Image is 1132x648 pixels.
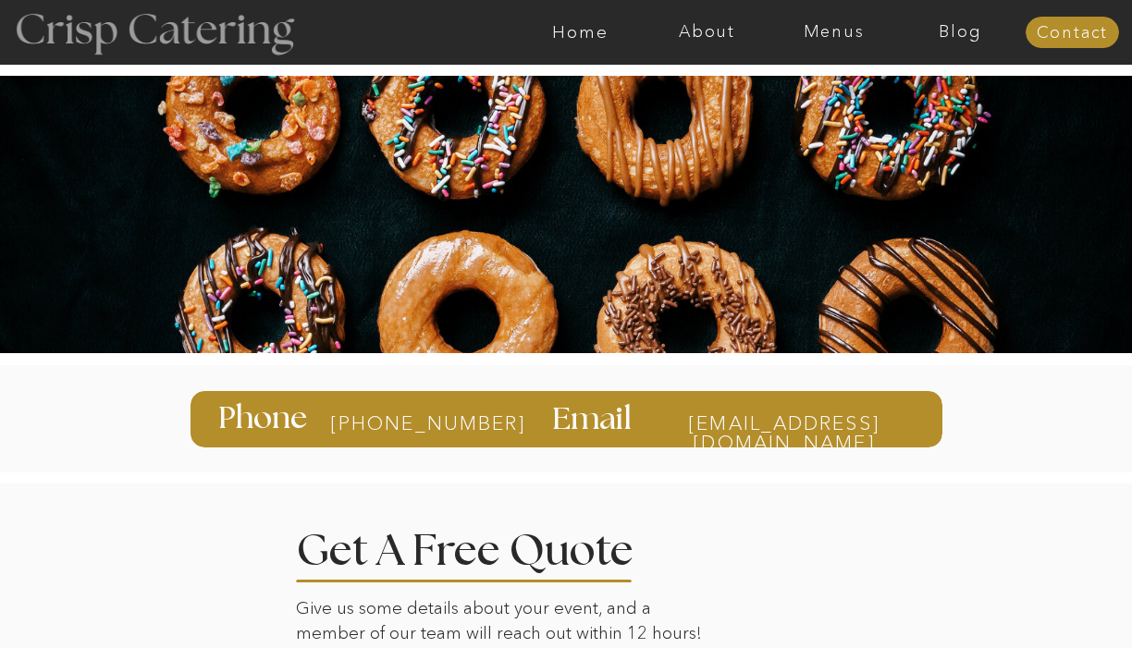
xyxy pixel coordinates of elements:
h3: Phone [218,403,312,434]
h3: Email [552,404,637,434]
a: [EMAIL_ADDRESS][DOMAIN_NAME] [652,413,916,431]
a: Contact [1026,24,1119,43]
a: Menus [770,23,897,42]
a: Blog [897,23,1024,42]
a: Home [517,23,644,42]
h2: Get A Free Quote [296,530,690,564]
a: About [644,23,770,42]
a: [PHONE_NUMBER] [330,413,477,434]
